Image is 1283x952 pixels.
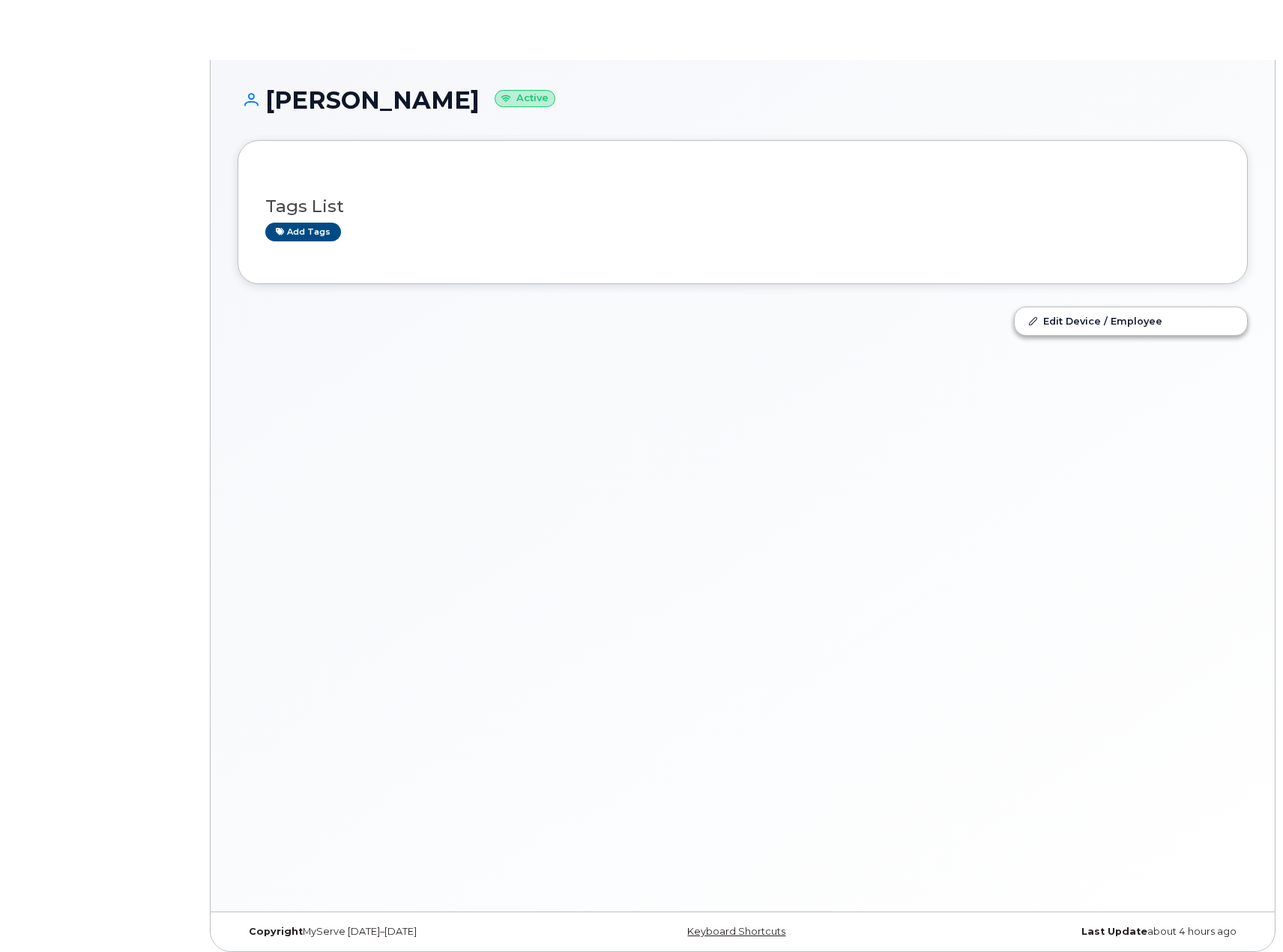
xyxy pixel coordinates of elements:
h1: [PERSON_NAME] [238,87,1248,113]
a: Edit Device / Employee [1015,307,1247,334]
div: MyServe [DATE]–[DATE] [238,926,574,938]
strong: Copyright [249,926,303,937]
div: about 4 hours ago [911,926,1248,938]
strong: Last Update [1081,926,1147,937]
h3: Tags List [265,197,1220,216]
small: Active [495,90,555,107]
a: Keyboard Shortcuts [687,926,785,937]
a: Add tags [265,223,341,241]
